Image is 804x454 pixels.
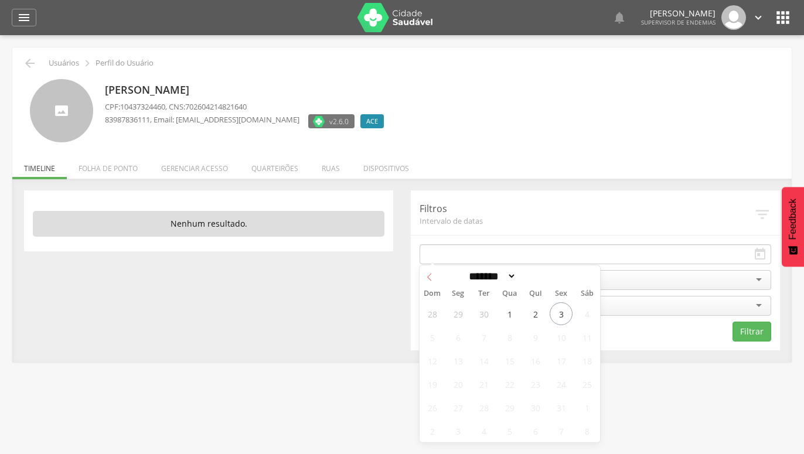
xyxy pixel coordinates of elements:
span: Outubro 21, 2025 [472,373,495,395]
span: Ter [471,290,497,298]
span: Outubro 23, 2025 [524,373,547,395]
i:  [23,56,37,70]
i:  [81,57,94,70]
span: Outubro 12, 2025 [421,349,444,372]
span: Outubro 20, 2025 [447,373,469,395]
p: Usuários [49,59,79,68]
span: Setembro 30, 2025 [472,302,495,325]
span: Outubro 15, 2025 [498,349,521,372]
i:  [754,206,771,223]
span: Outubro 18, 2025 [575,349,598,372]
span: 83987836111 [105,114,150,125]
i:  [774,8,792,27]
i:  [753,247,767,261]
input: Year [516,270,555,282]
span: Supervisor de Endemias [641,18,716,26]
p: Filtros [420,202,754,216]
li: Folha de ponto [67,152,149,179]
span: Outubro 17, 2025 [550,349,573,372]
span: Novembro 7, 2025 [550,419,573,442]
span: Qui [523,290,549,298]
i:  [17,11,31,25]
span: Intervalo de datas [420,216,754,226]
a:  [752,5,765,30]
span: Outubro 27, 2025 [447,396,469,419]
span: Setembro 28, 2025 [421,302,444,325]
button: Filtrar [733,322,771,342]
li: Quarteirões [240,152,310,179]
span: Outubro 26, 2025 [421,396,444,419]
p: [PERSON_NAME] [105,83,390,98]
span: Outubro 5, 2025 [421,326,444,349]
span: Qua [497,290,523,298]
span: Outubro 7, 2025 [472,326,495,349]
span: Outubro 6, 2025 [447,326,469,349]
span: Outubro 8, 2025 [498,326,521,349]
span: ACE [366,117,378,126]
span: Novembro 3, 2025 [447,419,469,442]
span: 10437324460 [120,101,165,112]
a:  [12,9,36,26]
li: Gerenciar acesso [149,152,240,179]
p: Nenhum resultado. [33,211,384,237]
span: Dom [420,290,445,298]
span: Outubro 14, 2025 [472,349,495,372]
span: Outubro 4, 2025 [575,302,598,325]
span: Outubro 11, 2025 [575,326,598,349]
span: Novembro 1, 2025 [575,396,598,419]
span: Outubro 29, 2025 [498,396,521,419]
i:  [612,11,626,25]
span: Outubro 30, 2025 [524,396,547,419]
span: Novembro 6, 2025 [524,419,547,442]
p: [PERSON_NAME] [641,9,716,18]
span: Seg [445,290,471,298]
span: Sáb [574,290,600,298]
li: Ruas [310,152,352,179]
span: Outubro 2, 2025 [524,302,547,325]
select: Month [465,270,516,282]
span: Outubro 31, 2025 [550,396,573,419]
span: Outubro 1, 2025 [498,302,521,325]
span: Novembro 8, 2025 [575,419,598,442]
span: Outubro 28, 2025 [472,396,495,419]
span: Novembro 5, 2025 [498,419,521,442]
span: Setembro 29, 2025 [447,302,469,325]
span: Outubro 9, 2025 [524,326,547,349]
span: Outubro 24, 2025 [550,373,573,395]
span: Outubro 22, 2025 [498,373,521,395]
span: Feedback [788,199,798,240]
p: , Email: [EMAIL_ADDRESS][DOMAIN_NAME] [105,114,299,125]
p: CPF: , CNS: [105,101,390,112]
a:  [612,5,626,30]
i:  [752,11,765,24]
p: Perfil do Usuário [96,59,154,68]
span: Outubro 3, 2025 [550,302,573,325]
span: Sex [549,290,574,298]
span: v2.6.0 [329,115,349,127]
span: Novembro 4, 2025 [472,419,495,442]
span: Outubro 10, 2025 [550,326,573,349]
li: Dispositivos [352,152,421,179]
span: Outubro 13, 2025 [447,349,469,372]
button: Feedback - Mostrar pesquisa [782,187,804,267]
span: Outubro 19, 2025 [421,373,444,395]
span: Novembro 2, 2025 [421,419,444,442]
span: Outubro 16, 2025 [524,349,547,372]
span: 702604214821640 [185,101,247,112]
span: Outubro 25, 2025 [575,373,598,395]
